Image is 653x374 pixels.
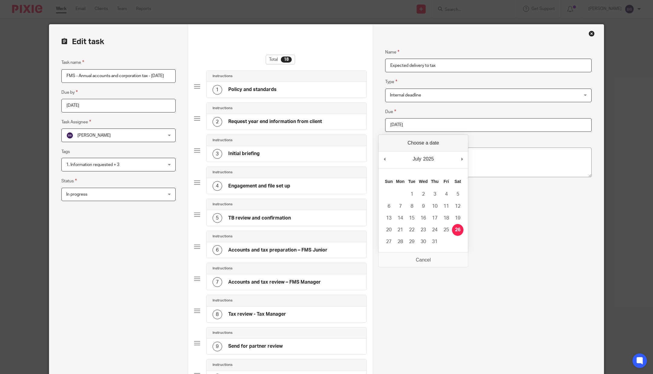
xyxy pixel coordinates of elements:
[431,179,438,184] abbr: Thursday
[406,224,417,236] button: 22
[213,85,222,95] div: 1
[406,236,417,248] button: 29
[213,117,222,127] div: 2
[417,224,429,236] button: 23
[213,202,232,207] h4: Instructions
[443,179,449,184] abbr: Friday
[408,179,415,184] abbr: Tuesday
[66,192,87,197] span: In progress
[213,149,222,159] div: 3
[61,149,70,155] label: Tags
[429,188,440,200] button: 3
[61,89,78,96] label: Due by
[454,179,461,184] abbr: Saturday
[429,236,440,248] button: 31
[422,154,435,164] div: 2025
[429,224,440,236] button: 24
[417,200,429,212] button: 9
[395,224,406,236] button: 21
[213,74,232,79] h4: Instructions
[213,298,232,303] h4: Instructions
[77,133,111,138] span: [PERSON_NAME]
[419,179,428,184] abbr: Wednesday
[452,212,463,224] button: 19
[228,279,321,285] h4: Accounts and tax review – FMS Manager
[213,181,222,191] div: 4
[440,212,452,224] button: 18
[228,183,290,189] h4: Engagement and file set up
[383,236,395,248] button: 27
[213,234,232,239] h4: Instructions
[228,311,286,317] h4: Tax review - Tax Manager
[61,37,176,47] h2: Edit task
[213,342,222,351] div: 9
[395,200,406,212] button: 7
[390,93,421,97] span: Internal deadline
[213,245,222,255] div: 6
[281,57,292,63] div: 18
[429,200,440,212] button: 10
[383,224,395,236] button: 20
[213,106,232,111] h4: Instructions
[228,215,291,221] h4: TB review and confirmation
[228,86,277,93] h4: Policy and standards
[66,163,119,167] span: 1. Information requested + 3
[406,200,417,212] button: 8
[61,99,176,112] input: Pick a date
[213,213,222,223] div: 5
[66,132,73,139] img: svg%3E
[440,188,452,200] button: 4
[459,154,465,164] button: Next Month
[213,277,222,287] div: 7
[452,188,463,200] button: 5
[385,49,399,56] label: Name
[452,224,463,236] button: 26
[406,212,417,224] button: 15
[440,200,452,212] button: 11
[266,55,295,64] div: Total
[213,310,222,319] div: 8
[395,212,406,224] button: 14
[61,177,77,184] label: Status
[452,200,463,212] button: 12
[228,151,260,157] h4: Initial briefing
[385,179,393,184] abbr: Sunday
[228,343,283,350] h4: Send for partner review
[213,330,232,335] h4: Instructions
[213,138,232,143] h4: Instructions
[396,179,404,184] abbr: Monday
[395,236,406,248] button: 28
[383,212,395,224] button: 13
[406,188,417,200] button: 1
[385,118,592,132] input: Use the arrow keys to pick a date
[417,188,429,200] button: 2
[417,236,429,248] button: 30
[61,119,91,125] label: Task Assignee
[213,363,232,367] h4: Instructions
[213,170,232,175] h4: Instructions
[213,266,232,271] h4: Instructions
[385,108,396,115] label: Due
[228,247,327,253] h4: Accounts and tax preparation – FMS Junior
[383,200,395,212] button: 6
[589,31,595,37] div: Close this dialog window
[385,78,397,85] label: Type
[61,59,84,66] label: Task name
[429,212,440,224] button: 17
[440,224,452,236] button: 25
[228,119,322,125] h4: Request year end information from client
[412,154,422,164] div: July
[382,154,388,164] button: Previous Month
[417,212,429,224] button: 16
